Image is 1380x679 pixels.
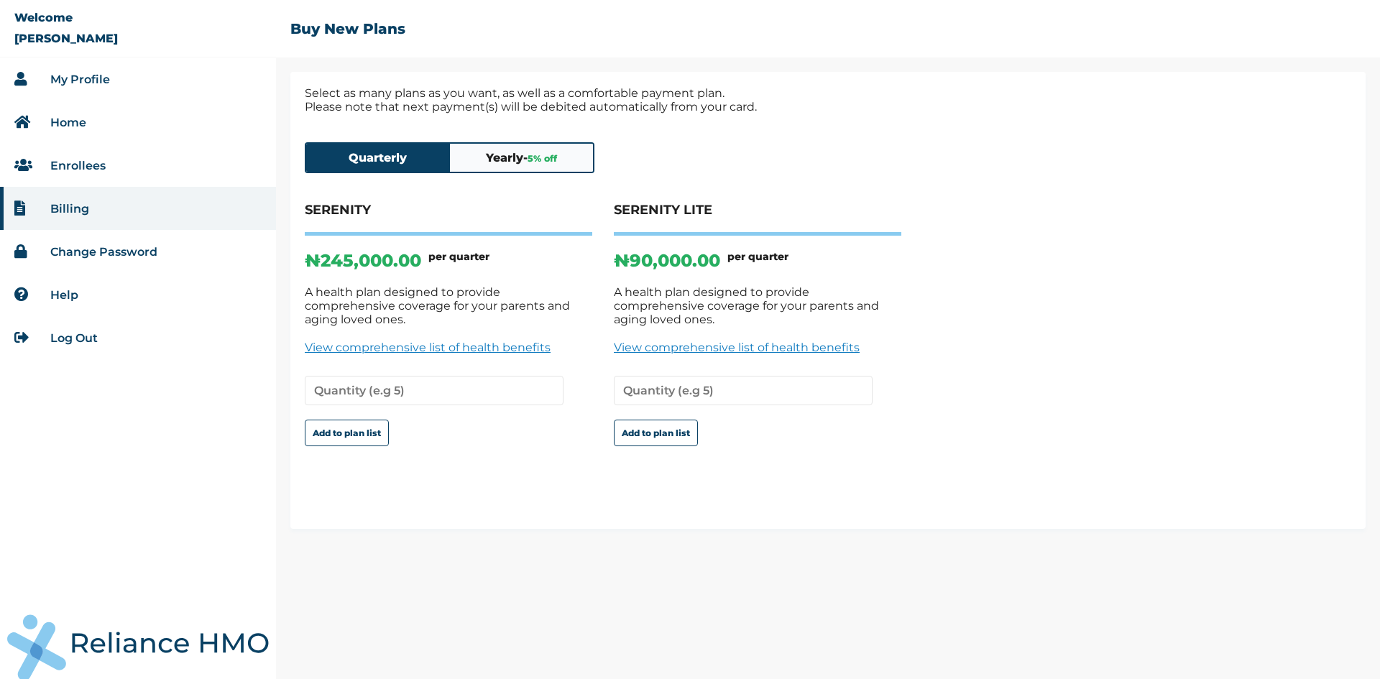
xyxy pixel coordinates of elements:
[305,250,421,271] p: ₦ 245,000.00
[306,144,450,172] button: Quarterly
[450,144,594,172] button: Yearly-5% off
[305,376,563,405] input: Quantity (e.g 5)
[50,288,78,302] a: Help
[50,159,106,172] a: Enrollees
[614,341,901,354] a: View comprehensive list of health benefits
[305,341,592,354] a: View comprehensive list of health benefits
[305,202,592,236] h4: SERENITY
[305,420,389,446] button: Add to plan list
[14,11,73,24] p: Welcome
[614,202,901,236] h4: SERENITY LITE
[614,420,698,446] button: Add to plan list
[50,331,98,345] a: Log Out
[727,250,788,271] h6: per quarter
[614,376,873,405] input: Quantity (e.g 5)
[305,86,1351,114] p: Select as many plans as you want, as well as a comfortable payment plan. Please note that next pa...
[50,116,86,129] a: Home
[614,250,720,271] p: ₦ 90,000.00
[528,153,557,164] span: 5 % off
[50,245,157,259] a: Change Password
[50,73,110,86] a: My Profile
[614,285,901,326] p: A health plan designed to provide comprehensive coverage for your parents and aging loved ones.
[305,285,592,326] p: A health plan designed to provide comprehensive coverage for your parents and aging loved ones.
[428,250,489,271] h6: per quarter
[290,20,405,37] h2: Buy New Plans
[50,202,89,216] a: Billing
[14,32,118,45] p: [PERSON_NAME]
